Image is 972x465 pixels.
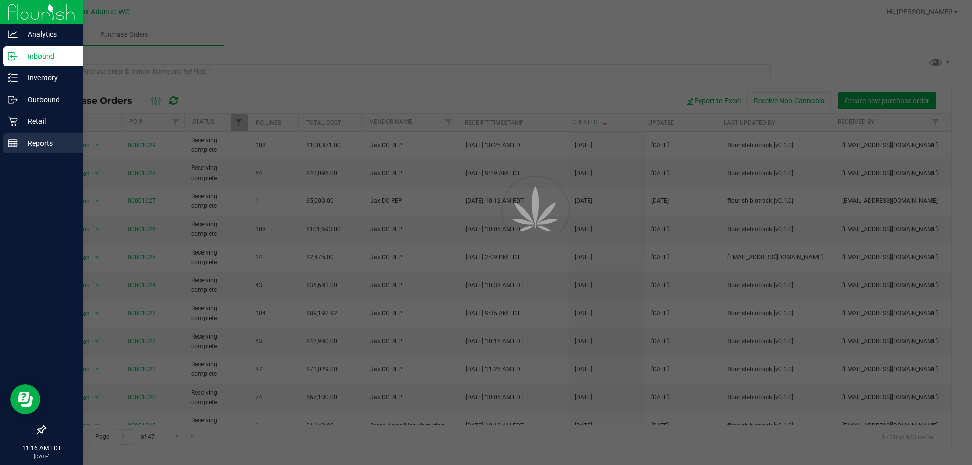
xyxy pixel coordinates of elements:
p: [DATE] [5,453,78,460]
p: 11:16 AM EDT [5,444,78,453]
inline-svg: Outbound [8,95,18,105]
inline-svg: Reports [8,138,18,148]
iframe: Resource center [10,384,40,414]
inline-svg: Inventory [8,73,18,83]
p: Reports [18,137,78,149]
inline-svg: Inbound [8,51,18,61]
p: Outbound [18,94,78,106]
p: Retail [18,115,78,128]
p: Analytics [18,28,78,40]
inline-svg: Retail [8,116,18,126]
p: Inventory [18,72,78,84]
p: Inbound [18,50,78,62]
inline-svg: Analytics [8,29,18,39]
